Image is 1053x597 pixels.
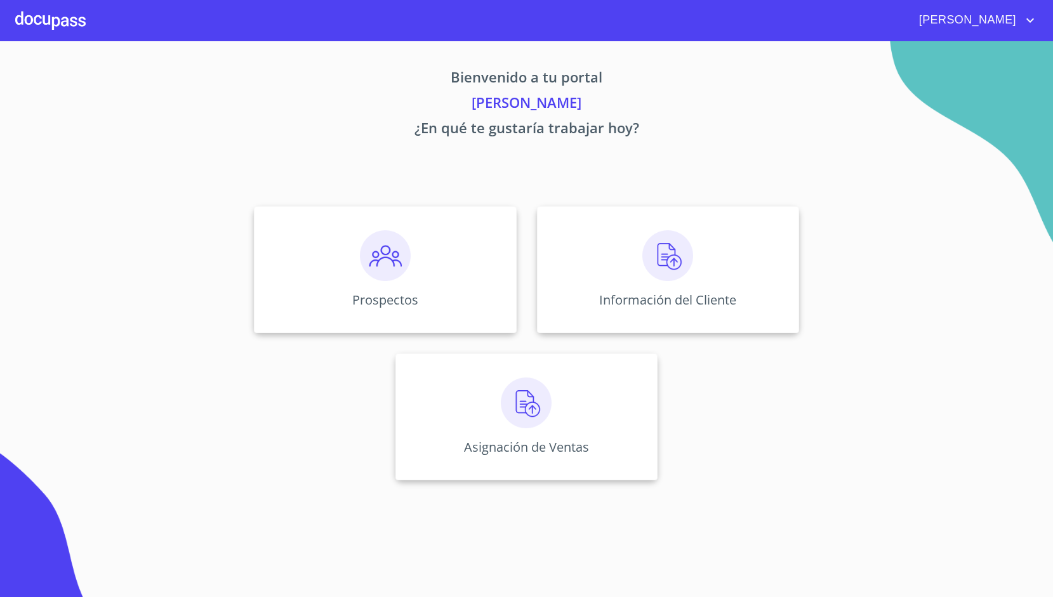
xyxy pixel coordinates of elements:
p: Información del Cliente [599,291,736,308]
img: prospectos.png [360,230,411,281]
p: Prospectos [352,291,418,308]
button: account of current user [910,10,1038,30]
img: carga.png [642,230,693,281]
img: carga.png [501,377,552,428]
p: [PERSON_NAME] [136,92,918,117]
span: [PERSON_NAME] [910,10,1023,30]
p: Asignación de Ventas [464,438,589,456]
p: Bienvenido a tu portal [136,67,918,92]
p: ¿En qué te gustaría trabajar hoy? [136,117,918,143]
